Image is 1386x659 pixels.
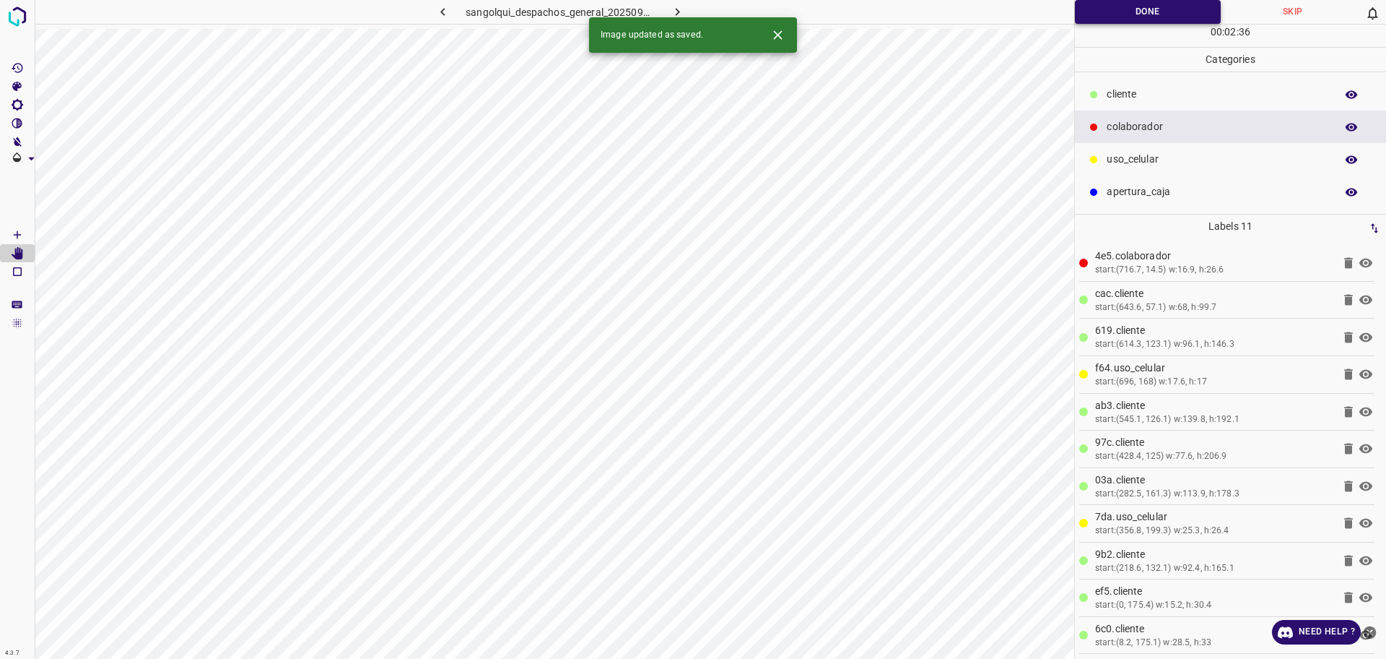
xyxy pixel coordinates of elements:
[1075,78,1386,111] div: cliente
[1095,338,1333,351] div: start:(614.3, 123.1) w:96.1, h:146.3
[1095,249,1333,264] p: 4e5.colaborador
[1079,215,1382,238] p: Labels 11
[1095,637,1333,650] div: start:(8.2, 175.1) w:28.5, h:33
[1095,488,1333,501] div: start:(282.5, 161.3) w:113.9, h:178.3
[1095,286,1333,301] p: cac.cliente
[1075,48,1386,72] p: Categories
[466,4,655,24] h6: sangolqui_despachos_general_20250902_093441_713867.jpg
[1095,584,1333,599] p: ef5.cliente
[1095,525,1333,538] div: start:(356.8, 199.3) w:25.3, h:26.4
[1095,621,1333,637] p: 6c0.cliente
[1107,184,1328,199] p: apertura_caja
[1,647,23,659] div: 4.3.7
[1107,87,1328,102] p: cliente
[1095,547,1333,562] p: 9b2.cliente
[1095,413,1333,426] div: start:(545.1, 126.1) w:139.8, h:192.1
[1095,376,1333,389] div: start:(696, 168) w:17.6, h:17
[1095,509,1333,525] p: 7da.uso_celular
[1075,111,1386,143] div: colaborador
[1095,450,1333,463] div: start:(428.4, 125) w:77.6, h:206.9
[1095,599,1333,612] div: start:(0, 175.4) w:15.2, h:30.4
[1095,398,1333,413] p: ab3.cliente
[1095,473,1333,488] p: 03a.cliente
[1211,25,1250,47] div: : :
[1075,176,1386,208] div: apertura_caja
[764,22,791,48] button: Close
[1095,562,1333,575] div: start:(218.6, 132.1) w:92.4, h:165.1
[1095,361,1333,376] p: f64.uso_celular
[601,29,703,42] span: Image updated as saved.
[4,4,30,30] img: logo
[1107,152,1328,167] p: uso_celular
[1075,143,1386,176] div: uso_celular
[1095,264,1333,277] div: start:(716.7, 14.5) w:16.9, h:26.6
[1361,620,1379,645] button: close-help
[1095,301,1333,314] div: start:(643.6, 57.1) w:68, h:99.7
[1239,25,1250,40] p: 36
[1107,119,1328,134] p: colaborador
[1224,25,1236,40] p: 02
[1095,435,1333,450] p: 97c.cliente
[1272,620,1361,645] a: Need Help ?
[1095,323,1333,338] p: 619.cliente
[1211,25,1222,40] p: 00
